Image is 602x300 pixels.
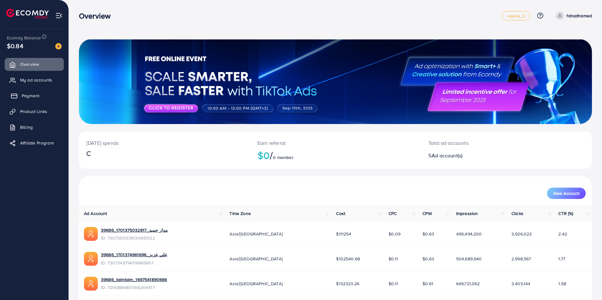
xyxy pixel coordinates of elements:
span: ID: 7290886801366204417 [101,284,167,291]
img: ic-ads-acc.e4c84228.svg [84,277,98,291]
p: fahadhamed [566,12,592,20]
span: 499,494,200 [456,231,482,237]
span: 1.58 [558,280,566,287]
span: Ad account(s) [432,152,462,159]
span: Payment [22,93,39,99]
span: Time Zone [229,210,251,217]
span: 2.42 [558,231,567,237]
img: ic-ads-acc.e4c84228.svg [84,252,98,266]
span: $0.09 [389,231,400,237]
span: $0.84 [7,41,23,50]
img: logo [6,9,49,19]
span: $0.61 [423,280,433,287]
a: Payment [5,89,64,102]
span: ID: 7307349714016665601 [101,260,168,266]
h3: Overview [79,11,116,20]
span: Asia/[GEOGRAPHIC_DATA] [229,231,283,237]
a: 39686_taimtaim_1697541890666 [101,276,167,283]
a: 39686_مدار حميد_1701375032817 [101,227,168,233]
span: 2,998,567 [511,256,531,262]
span: $102540.68 [336,256,360,262]
button: New Account [547,188,586,199]
span: Ad Account [84,210,107,217]
a: fahadhamed [553,12,592,20]
span: ID: 7307350036130693122 [101,235,168,241]
span: Ecomdy Balance [7,35,41,41]
span: 3,405,144 [511,280,530,287]
a: Affiliate Program [5,137,64,149]
p: Total ad accounts [428,139,542,147]
span: Asia/[GEOGRAPHIC_DATA] [229,256,283,262]
a: Product Links [5,105,64,118]
span: $111254 [336,231,351,237]
span: CPC [389,210,397,217]
span: $0.63 [423,256,434,262]
a: regular_5 [502,11,530,20]
span: 649,721,062 [456,280,480,287]
span: $0.63 [423,231,434,237]
span: / [270,148,273,162]
span: 504,689,940 [456,256,482,262]
span: $0.11 [389,256,398,262]
img: ic-ads-acc.e4c84228.svg [84,227,98,241]
h2: $0 [257,149,413,161]
p: Earn referral [257,139,413,147]
a: Overview [5,58,64,71]
p: [DATE] spends [86,139,242,147]
span: CPM [423,210,431,217]
h2: 5 [428,153,542,159]
span: $132323.26 [336,280,359,287]
span: 0 member [273,154,293,161]
a: 39686_علي عزيز_1701374961696 [101,252,168,258]
a: My ad accounts [5,74,64,86]
span: Impression [456,210,478,217]
span: $0.11 [389,280,398,287]
span: Affiliate Program [20,140,54,146]
span: Asia/[GEOGRAPHIC_DATA] [229,280,283,287]
span: 3,926,022 [511,231,532,237]
span: regular_5 [507,14,525,18]
span: Overview [20,61,39,67]
span: Product Links [20,108,47,115]
a: Billing [5,121,64,133]
span: CTR (%) [558,210,573,217]
img: menu [55,12,63,19]
span: 1.77 [558,256,565,262]
span: New Account [553,191,579,195]
span: Cost [336,210,345,217]
span: My ad accounts [20,77,52,83]
span: Clicks [511,210,523,217]
img: image [55,43,62,49]
span: Billing [20,124,33,130]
